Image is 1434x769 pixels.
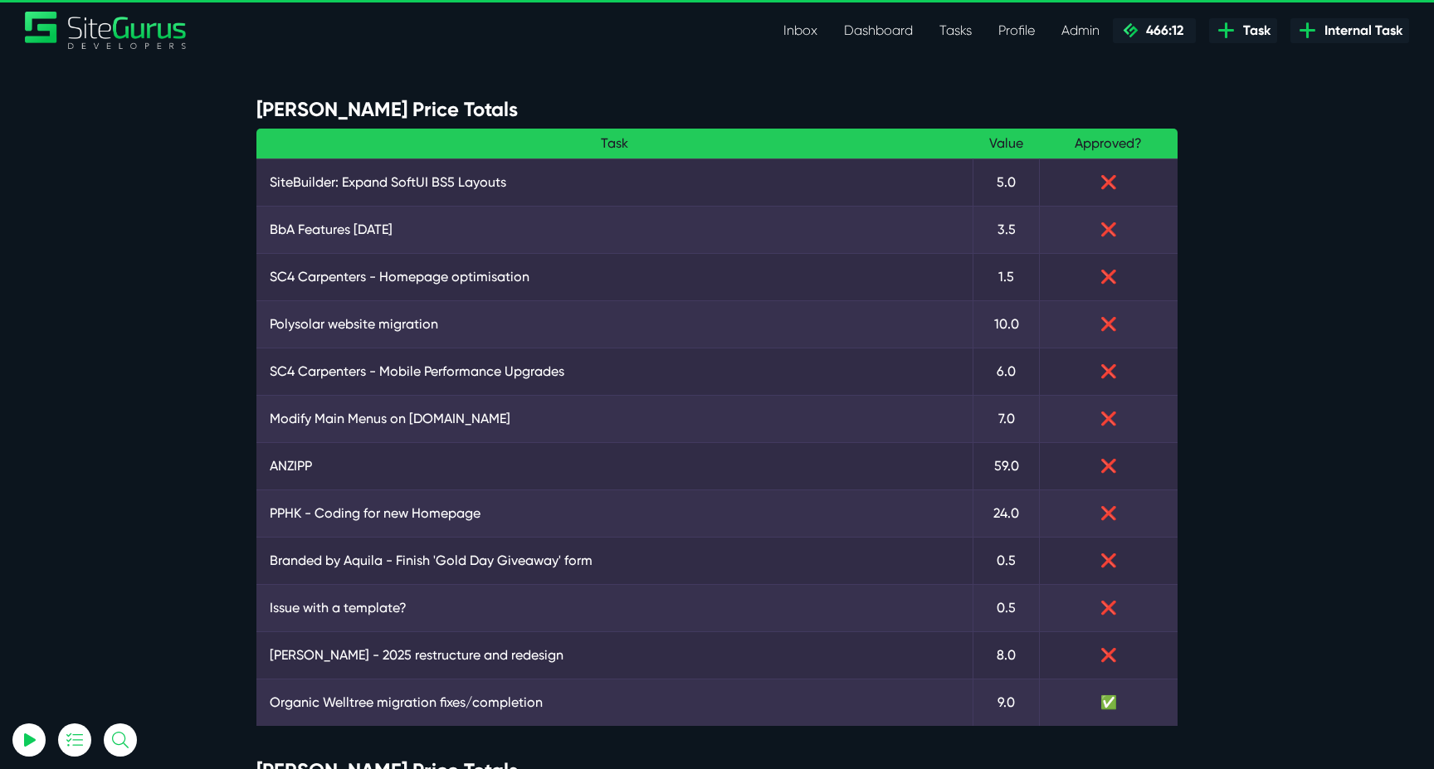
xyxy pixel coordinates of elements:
th: Task [256,129,973,159]
td: ❌ [1040,442,1178,489]
span: Internal Task [1318,21,1402,41]
td: ❌ [1040,206,1178,253]
td: 24.0 [973,489,1040,537]
a: Profile [985,14,1048,47]
span: 466:12 [1139,22,1183,38]
a: Inbox [770,14,831,47]
a: SC4 Carpenters - Homepage optimisation [270,267,959,287]
td: ❌ [1040,395,1178,442]
td: 10.0 [973,300,1040,348]
td: ❌ [1040,537,1178,584]
th: Value [973,129,1040,159]
a: Issue with a template? [270,598,959,618]
td: ❌ [1040,584,1178,631]
td: 59.0 [973,442,1040,489]
a: [PERSON_NAME] - 2025 restructure and redesign [270,645,959,665]
td: 8.0 [973,631,1040,679]
td: 1.5 [973,253,1040,300]
td: 0.5 [973,537,1040,584]
a: SiteGurus [25,12,188,49]
a: Branded by Aquila - Finish 'Gold Day Giveaway' form [270,551,959,571]
td: 7.0 [973,395,1040,442]
a: Task [1209,18,1277,43]
a: Tasks [926,14,985,47]
img: Sitegurus Logo [25,12,188,49]
a: BbA Features [DATE] [270,220,959,240]
td: ❌ [1040,489,1178,537]
a: Organic Welltree migration fixes/completion [270,693,959,713]
a: Modify Main Menus on [DOMAIN_NAME] [270,409,959,429]
a: Internal Task [1290,18,1409,43]
a: Polysolar website migration [270,314,959,334]
td: ❌ [1040,253,1178,300]
h4: [PERSON_NAME] Price Totals [256,98,1178,122]
td: ✅ [1040,679,1178,726]
a: ANZIPP [270,456,959,476]
a: 466:12 [1113,18,1196,43]
td: 0.5 [973,584,1040,631]
th: Approved? [1040,129,1178,159]
td: 6.0 [973,348,1040,395]
td: 3.5 [973,206,1040,253]
a: SC4 Carpenters - Mobile Performance Upgrades [270,362,959,382]
td: 9.0 [973,679,1040,726]
a: Admin [1048,14,1113,47]
a: SiteBuilder: Expand SoftUI BS5 Layouts [270,173,959,192]
td: ❌ [1040,631,1178,679]
span: Task [1236,21,1271,41]
a: Dashboard [831,14,926,47]
td: 5.0 [973,158,1040,206]
a: PPHK - Coding for new Homepage [270,504,959,523]
td: ❌ [1040,158,1178,206]
td: ❌ [1040,300,1178,348]
td: ❌ [1040,348,1178,395]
